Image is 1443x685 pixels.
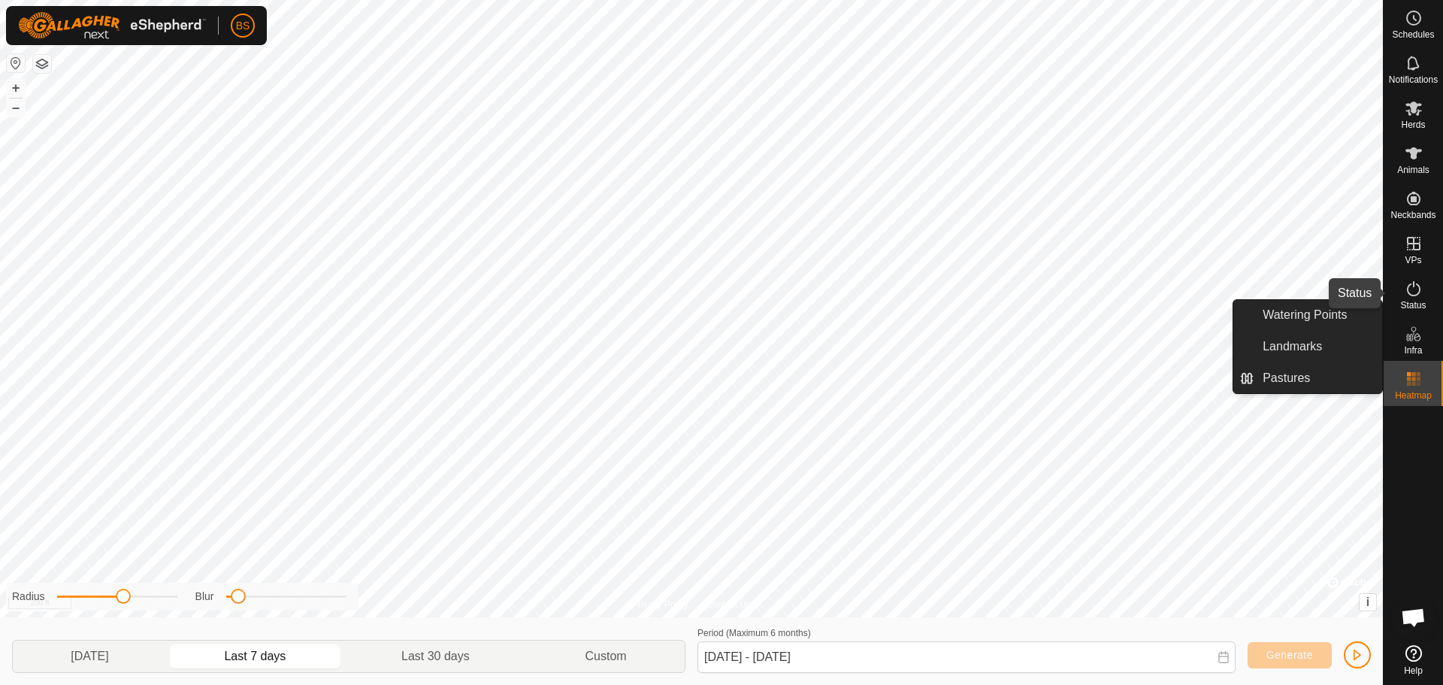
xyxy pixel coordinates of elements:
label: Blur [195,589,214,605]
button: Map Layers [33,55,51,73]
button: – [7,99,25,117]
span: Neckbands [1390,211,1435,220]
div: Open chat [1391,595,1436,640]
a: Privacy Policy [632,598,688,611]
span: Status [1400,301,1426,310]
label: Radius [12,589,45,605]
span: Herds [1401,120,1425,129]
span: Last 30 days [401,647,470,665]
span: Infra [1404,346,1422,355]
span: BS [236,18,250,34]
label: Period (Maximum 6 months) [697,628,811,638]
span: Last 7 days [224,647,286,665]
img: Gallagher Logo [18,12,206,39]
a: Pastures [1254,363,1382,393]
button: Generate [1248,642,1332,668]
span: Schedules [1392,30,1434,39]
span: [DATE] [71,647,108,665]
a: Watering Points [1254,300,1382,330]
span: Notifications [1389,75,1438,84]
button: i [1360,594,1376,611]
a: Contact Us [706,598,751,611]
span: Landmarks [1263,338,1322,356]
span: VPs [1405,256,1421,265]
a: Help [1384,639,1443,681]
span: Watering Points [1263,306,1347,324]
span: Heatmap [1395,391,1432,400]
span: Animals [1397,165,1429,174]
span: Pastures [1263,369,1310,387]
li: Watering Points [1233,300,1382,330]
span: Generate [1266,649,1313,661]
span: i [1366,596,1369,608]
li: Pastures [1233,363,1382,393]
button: + [7,79,25,97]
a: Landmarks [1254,332,1382,362]
button: Reset Map [7,54,25,72]
li: Landmarks [1233,332,1382,362]
span: Custom [585,647,627,665]
span: Help [1404,666,1423,675]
